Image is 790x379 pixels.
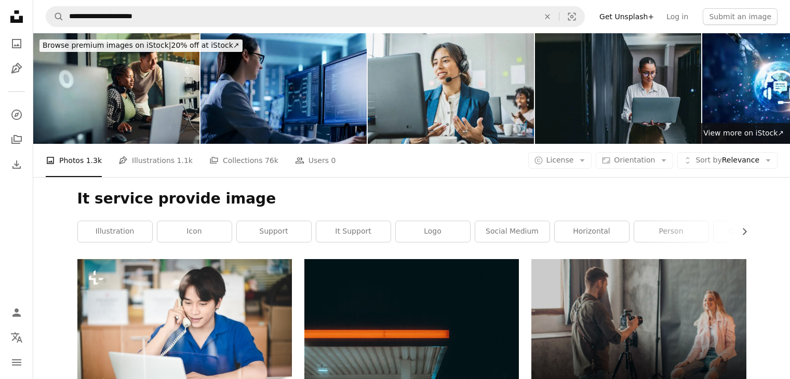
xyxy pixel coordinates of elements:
span: View more on iStock ↗ [703,129,784,137]
a: Log in [660,8,694,25]
span: 76k [265,155,278,166]
button: scroll list to the right [735,221,746,242]
a: logo [396,221,470,242]
a: Photos [6,33,27,54]
button: Search Unsplash [46,7,64,26]
a: color image [714,221,788,242]
button: License [528,152,592,169]
a: Browse premium images on iStock|20% off at iStock↗ [33,33,249,58]
a: person [634,221,708,242]
a: Collections [6,129,27,150]
a: operator worker person using telephone and headset to calling, communication service support in b... [77,326,292,335]
a: Users 0 [295,144,336,177]
a: Explore [6,104,27,125]
a: illustration [78,221,152,242]
a: Log in / Sign up [6,302,27,323]
button: Language [6,327,27,348]
a: Download History [6,154,27,175]
button: Orientation [596,152,673,169]
a: Collections 76k [209,144,278,177]
form: Find visuals sitewide [46,6,585,27]
a: it support [316,221,391,242]
img: Call center [368,33,534,144]
span: 1.1k [177,155,193,166]
h1: It service provide image [77,189,746,208]
img: Shot of a young woman using a laptop while working in a server room [535,33,701,144]
button: Visual search [559,7,584,26]
span: Relevance [695,155,759,166]
button: Menu [6,352,27,373]
span: Orientation [614,156,655,164]
button: Clear [536,7,559,26]
img: Software engineers collaborating on a project, analyzing code on computer monitors in office [33,33,199,144]
a: Illustrations [6,58,27,79]
span: 20% off at iStock ↗ [43,41,239,49]
a: support [237,221,311,242]
a: View more on iStock↗ [697,123,790,144]
span: Browse premium images on iStock | [43,41,171,49]
button: Submit an image [703,8,778,25]
span: Sort by [695,156,721,164]
a: Get Unsplash+ [593,8,660,25]
a: horizontal [555,221,629,242]
button: Sort byRelevance [677,152,778,169]
a: icon [157,221,232,242]
img: Close-up Shot of Female IT Engineer Working in Monitoring Room. She Works with Multiple Displays. [200,33,367,144]
span: 0 [331,155,336,166]
a: social medium [475,221,550,242]
span: License [546,156,574,164]
a: Illustrations 1.1k [118,144,193,177]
